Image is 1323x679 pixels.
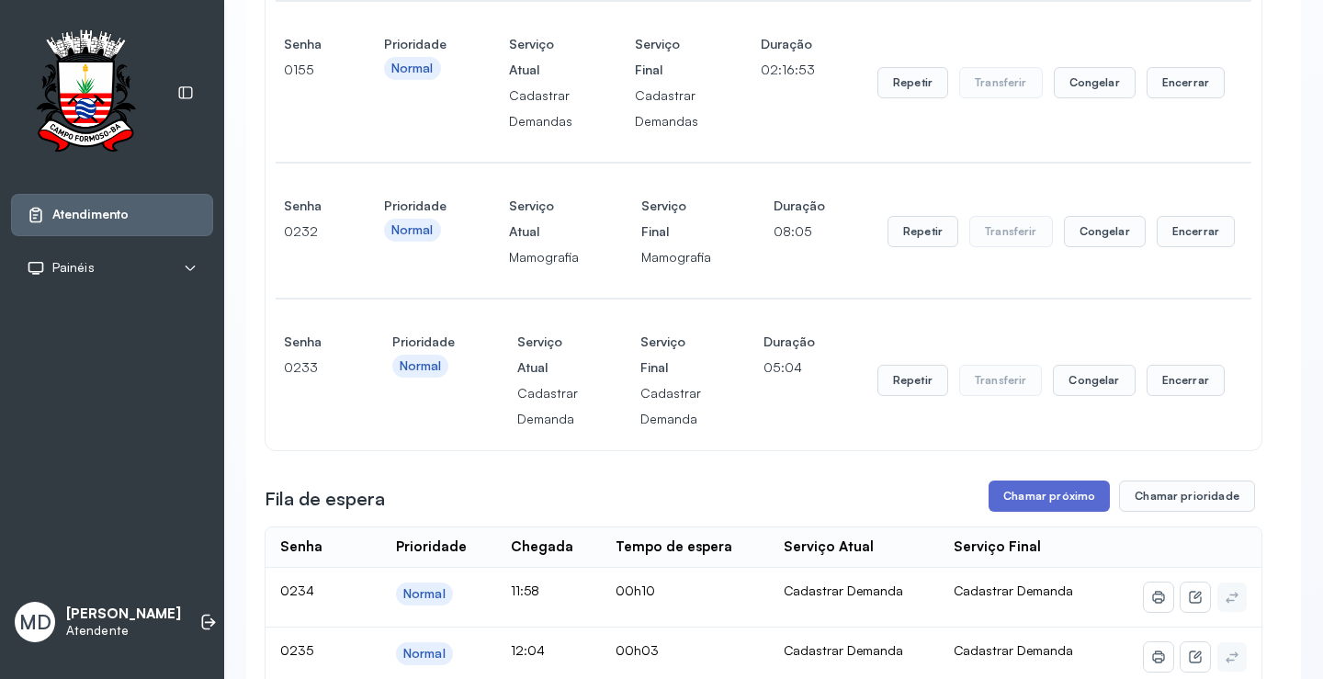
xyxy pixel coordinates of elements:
div: Cadastrar Demanda [784,642,925,659]
p: Cadastrar Demandas [635,83,698,134]
span: Painéis [52,260,95,276]
h4: Duração [761,31,815,57]
h4: Prioridade [384,193,447,219]
div: Senha [280,538,322,556]
button: Transferir [959,67,1043,98]
h4: Duração [774,193,825,219]
p: 0155 [284,57,322,83]
p: Cadastrar Demandas [509,83,572,134]
button: Transferir [969,216,1053,247]
button: Chamar prioridade [1119,481,1255,512]
div: Chegada [511,538,573,556]
p: Atendente [66,623,181,639]
p: 0233 [284,355,330,380]
h4: Duração [763,329,815,355]
div: Cadastrar Demanda [784,583,925,599]
button: Repetir [877,365,948,396]
p: 0232 [284,219,322,244]
img: Logotipo do estabelecimento [19,29,152,157]
span: Atendimento [52,207,129,222]
button: Repetir [877,67,948,98]
p: 02:16:53 [761,57,815,83]
button: Congelar [1054,67,1136,98]
span: 00h10 [616,583,655,598]
h4: Serviço Final [641,193,711,244]
button: Repetir [888,216,958,247]
h4: Serviço Atual [517,329,578,380]
div: Tempo de espera [616,538,732,556]
span: Cadastrar Demanda [954,642,1073,658]
button: Encerrar [1147,67,1225,98]
button: Congelar [1064,216,1146,247]
div: Normal [403,646,446,662]
h4: Serviço Atual [509,193,579,244]
h4: Serviço Atual [509,31,572,83]
p: [PERSON_NAME] [66,605,181,623]
a: Atendimento [27,206,198,224]
h4: Senha [284,31,322,57]
span: 0235 [280,642,313,658]
div: Serviço Final [954,538,1041,556]
p: 05:04 [763,355,815,380]
div: Normal [403,586,446,602]
div: Normal [391,61,434,76]
p: 08:05 [774,219,825,244]
button: Transferir [959,365,1043,396]
p: Mamografia [641,244,711,270]
h4: Serviço Final [635,31,698,83]
h3: Fila de espera [265,486,385,512]
p: Cadastrar Demanda [640,380,701,432]
h4: Serviço Final [640,329,701,380]
span: 12:04 [511,642,545,658]
h4: Prioridade [384,31,447,57]
span: 0234 [280,583,314,598]
h4: Prioridade [392,329,455,355]
button: Encerrar [1147,365,1225,396]
button: Encerrar [1157,216,1235,247]
button: Chamar próximo [989,481,1110,512]
div: Normal [400,358,442,374]
h4: Senha [284,329,330,355]
span: 00h03 [616,642,659,658]
span: Cadastrar Demanda [954,583,1073,598]
div: Prioridade [396,538,467,556]
p: Cadastrar Demanda [517,380,578,432]
div: Normal [391,222,434,238]
div: Serviço Atual [784,538,874,556]
h4: Senha [284,193,322,219]
button: Congelar [1053,365,1135,396]
span: 11:58 [511,583,539,598]
p: Mamografia [509,244,579,270]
